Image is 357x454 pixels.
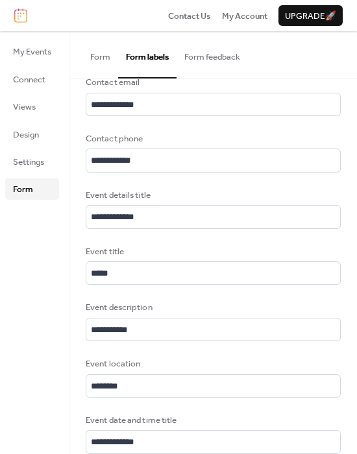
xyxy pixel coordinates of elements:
span: My Events [13,45,51,58]
button: Upgrade🚀 [278,5,343,26]
span: Contact Us [168,10,211,23]
div: Event title [86,245,338,258]
a: Design [5,124,59,145]
span: My Account [222,10,267,23]
div: Event location [86,357,338,370]
div: Contact phone [86,132,338,145]
a: My Account [222,9,267,22]
button: Form labels [118,31,177,78]
a: Settings [5,151,59,172]
button: Form [82,31,118,77]
a: Form [5,178,59,199]
span: Design [13,128,39,141]
div: Event date and time title [86,414,338,427]
a: Connect [5,69,59,90]
span: Form [13,183,33,196]
img: logo [14,8,27,23]
button: Form feedback [177,31,248,77]
a: Contact Us [168,9,211,22]
div: Contact email [86,76,338,89]
span: Connect [13,73,45,86]
a: Views [5,96,59,117]
span: Views [13,101,36,113]
div: Event description [86,301,338,314]
div: Event details title [86,189,338,202]
span: Settings [13,156,44,169]
a: My Events [5,41,59,62]
span: Upgrade 🚀 [285,10,336,23]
